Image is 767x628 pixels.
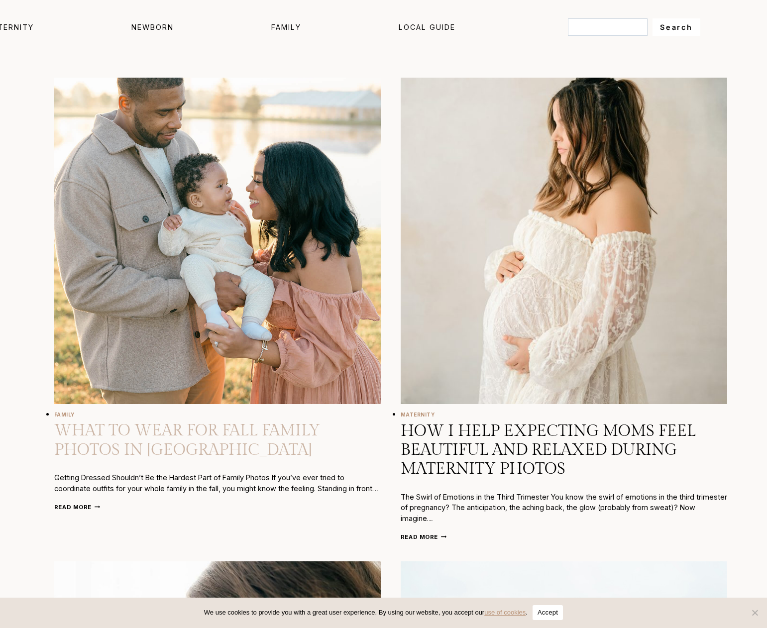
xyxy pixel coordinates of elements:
[131,23,174,31] span: Newborn
[131,22,174,33] a: Newborn
[54,412,75,418] a: Family
[484,609,526,616] a: use of cookies
[401,421,696,479] a: How I Help Expecting Moms Feel Beautiful and Relaxed During Maternity Photos
[54,78,381,404] a: What to Wear for Fall Family Photos in Indianapolis
[401,78,727,404] a: How I Help Expecting Moms Feel Beautiful and Relaxed During Maternity Photos
[54,504,100,511] a: Read More
[54,472,381,494] p: Getting Dressed Shouldn’t Be the Hardest Part of Family Photos If you’ve ever tried to coordinate...
[401,492,727,524] p: The Swirl of Emotions in the Third Trimester You know the swirl of emotions in the third trimeste...
[653,18,700,36] button: Search
[401,78,727,404] img: Studio image of a mom in a flowy dress standing by fine art backdrop, gently resting hands on her...
[54,78,381,404] img: Family enjoying a sunny day by the lake.
[204,608,528,618] span: We use cookies to provide you with a great user experience. By using our website, you accept our .
[271,23,301,31] span: Family
[533,605,563,620] button: Accept
[25,22,416,33] nav: Sidebar Categories
[401,533,446,540] a: Read More
[750,608,760,618] span: No
[54,421,320,459] a: What to Wear for Fall Family Photos in [GEOGRAPHIC_DATA]
[271,22,301,33] a: Family
[401,412,435,418] a: Maternity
